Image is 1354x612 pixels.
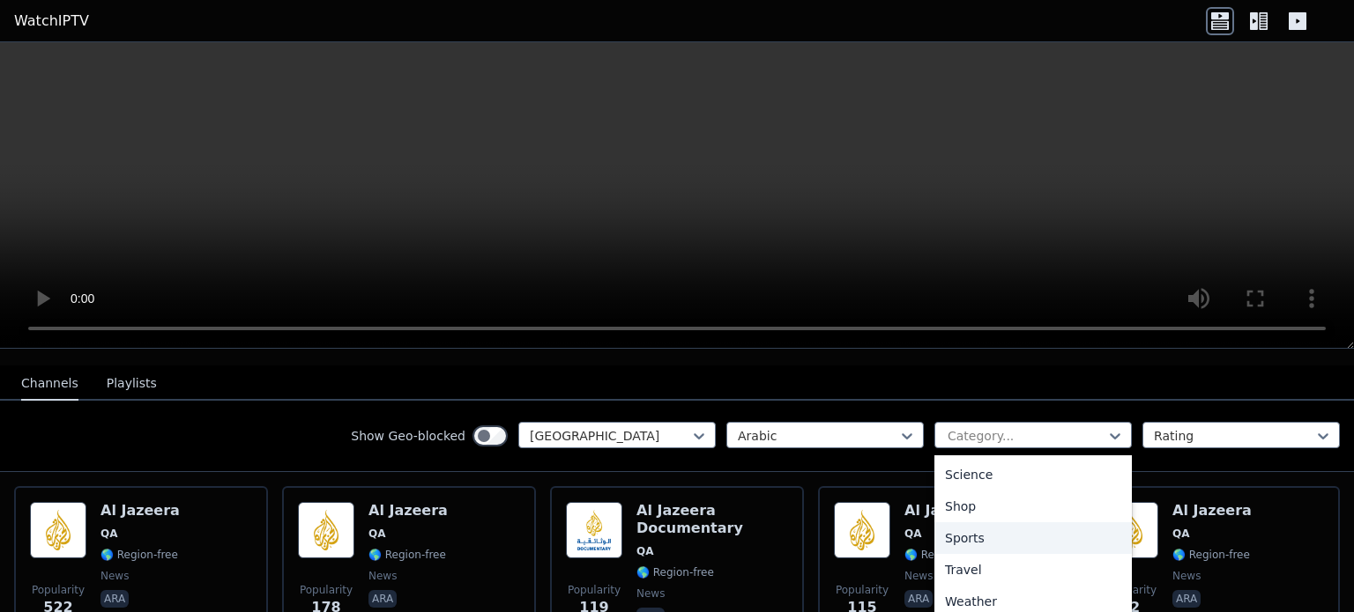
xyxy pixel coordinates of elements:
span: Popularity [836,583,889,597]
span: QA [1172,527,1190,541]
p: ara [368,590,397,608]
img: Al Jazeera [834,502,890,558]
span: Popularity [568,583,621,597]
span: QA [100,527,118,541]
span: 🌎 Region-free [100,548,178,562]
div: Shop [934,490,1132,522]
button: Channels [21,367,78,401]
span: QA [904,527,922,541]
img: Al Jazeera [30,502,86,558]
div: Travel [934,554,1132,586]
span: QA [636,544,654,558]
span: QA [368,527,386,541]
span: Popularity [32,583,85,597]
h6: Al Jazeera Documentary [636,502,788,537]
div: Sports [934,522,1132,554]
span: news [904,569,933,583]
h6: Al Jazeera [904,502,984,520]
span: 🌎 Region-free [636,565,714,579]
span: 🌎 Region-free [1172,548,1250,562]
span: news [368,569,397,583]
h6: Al Jazeera [100,502,180,520]
a: WatchIPTV [14,11,89,32]
span: news [100,569,129,583]
span: news [1172,569,1201,583]
span: Popularity [300,583,353,597]
span: 🌎 Region-free [368,548,446,562]
h6: Al Jazeera [368,502,448,520]
label: Show Geo-blocked [351,427,465,445]
p: ara [904,590,933,608]
p: ara [100,590,129,608]
div: Science [934,459,1132,490]
h6: Al Jazeera [1172,502,1252,520]
p: ara [1172,590,1201,608]
span: news [636,586,665,601]
button: Playlists [107,367,157,401]
span: 🌎 Region-free [904,548,982,562]
img: Al Jazeera Documentary [566,502,622,558]
img: Al Jazeera [298,502,354,558]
